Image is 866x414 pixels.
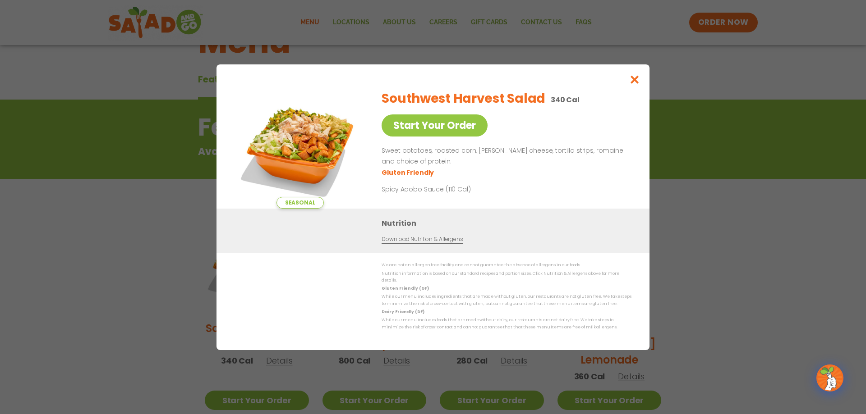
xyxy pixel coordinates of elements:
p: 340 Cal [551,94,580,105]
p: While our menu includes ingredients that are made without gluten, our restaurants are not gluten ... [382,293,631,307]
p: We are not an allergen free facility and cannot guarantee the absence of allergens in our foods. [382,262,631,268]
p: Spicy Adobo Sauce (110 Cal) [382,184,548,194]
button: Close modal [620,64,649,95]
strong: Gluten Friendly (GF) [382,286,428,291]
h2: Southwest Harvest Salad [382,89,545,108]
img: wpChatIcon [817,365,843,391]
h3: Nutrition [382,218,636,229]
p: Nutrition information is based on our standard recipes and portion sizes. Click Nutrition & Aller... [382,270,631,284]
span: Seasonal [276,197,324,209]
p: While our menu includes foods that are made without dairy, our restaurants are not dairy free. We... [382,317,631,331]
img: Featured product photo for Southwest Harvest Salad [237,82,363,209]
p: Sweet potatoes, roasted corn, [PERSON_NAME] cheese, tortilla strips, romaine and choice of protein. [382,146,628,167]
a: Start Your Order [382,114,488,136]
a: Download Nutrition & Allergens [382,235,463,244]
strong: Dairy Friendly (DF) [382,309,424,314]
li: Gluten Friendly [382,168,435,177]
